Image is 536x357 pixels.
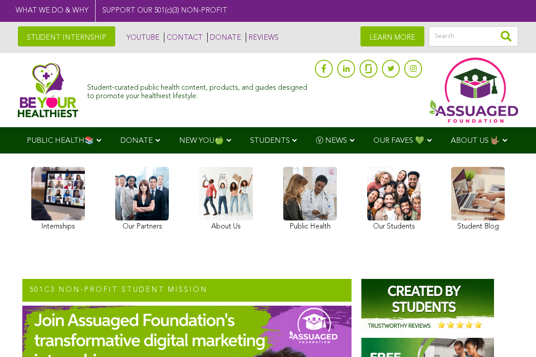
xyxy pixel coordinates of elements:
[429,58,518,123] img: Assuaged App
[250,137,290,145] span: STUDENTS
[13,127,523,154] div: Navigation Menu
[87,79,310,101] div: Student-curated public health content, products, and guides designed to promote your healthiest l...
[246,33,279,42] a: REVIEWS
[360,26,424,46] a: LEARN MORE
[164,33,203,42] a: CONTACT
[18,62,78,117] img: Assuaged
[207,33,241,42] a: DONATE
[27,137,94,145] span: PUBLIC HEALTH📚
[179,137,224,145] span: NEW YOU🍏
[124,33,159,42] a: YOUTUBE
[22,279,352,302] h2: 501c3 NON-PROFIT STUDENT MISSION
[451,137,500,145] span: ABOUT US 🤟🏽
[429,26,518,46] input: Search
[18,26,115,46] a: STUDENT INTERNSHIP
[316,137,347,145] span: Ⓥ NEWS
[361,279,494,332] img: Assuaged-Foundation-Student-Internship-Opportunity-Reviews-Mission-GIPHY-2
[491,314,536,357] iframe: Chat Widget
[365,64,372,73] img: glassdoor
[120,137,153,145] span: DONATE
[373,137,424,145] span: OUR FAVES 💚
